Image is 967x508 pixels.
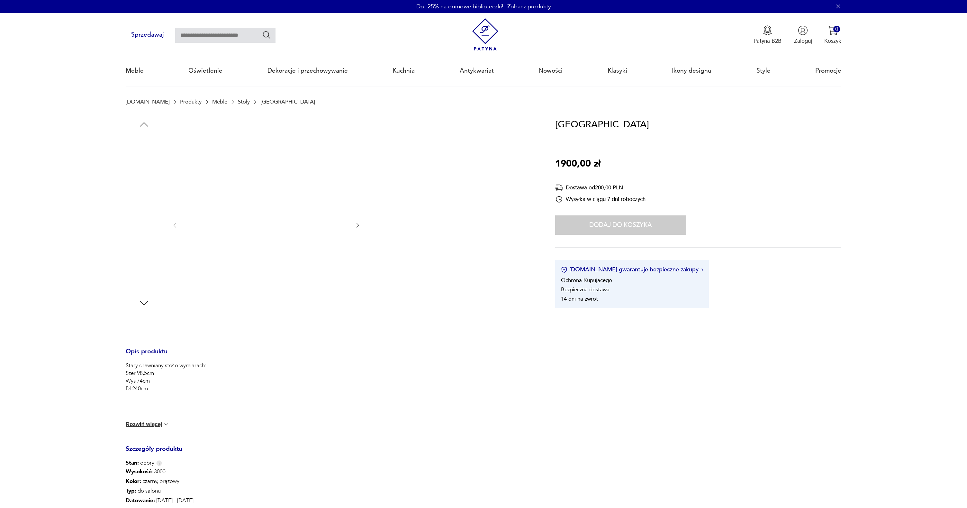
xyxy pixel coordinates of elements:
[754,37,782,45] p: Patyna B2B
[756,56,771,86] a: Style
[416,3,503,11] p: Do -25% na domowe biblioteczki!
[188,56,222,86] a: Oświetlenie
[126,476,194,486] p: czarny, brązowy
[794,25,812,45] button: Zaloguj
[763,25,773,35] img: Ikona medalu
[608,56,627,86] a: Klasyki
[126,56,144,86] a: Meble
[555,184,563,192] img: Ikona dostawy
[824,25,841,45] button: 0Koszyk
[262,30,271,40] button: Szukaj
[393,56,415,86] a: Kuchnia
[126,256,162,293] img: Zdjęcie produktu Stary stół industrialny
[672,56,711,86] a: Ikony designu
[507,3,551,11] a: Zobacz produkty
[126,447,537,459] h3: Szczegóły produktu
[555,195,646,203] div: Wysyłka w ciągu 7 dni roboczych
[828,25,838,35] img: Ikona koszyka
[126,99,169,105] a: [DOMAIN_NAME]
[180,99,202,105] a: Produkty
[126,477,141,485] b: Kolor:
[794,37,812,45] p: Zaloguj
[561,286,610,293] li: Bezpieczna dostawa
[561,277,612,284] li: Ochrona Kupującego
[260,99,315,105] p: [GEOGRAPHIC_DATA]
[126,349,537,362] h3: Opis produktu
[126,468,153,475] b: Wysokość :
[555,117,649,132] h1: [GEOGRAPHIC_DATA]
[126,496,194,505] p: [DATE] - [DATE]
[555,157,601,171] p: 1900,00 zł
[538,56,563,86] a: Nowości
[126,362,206,393] p: Stary drewniany stół o wymiarach: Szer 98,5cm Wys 74cm Dl 240cm
[460,56,494,86] a: Antykwariat
[212,99,227,105] a: Meble
[156,460,162,466] img: Info icon
[126,133,162,170] img: Zdjęcie produktu Stary stół industrialny
[238,99,250,105] a: Stoły
[754,25,782,45] a: Ikona medaluPatyna B2B
[833,26,840,32] div: 0
[186,117,347,332] img: Zdjęcie produktu Stary stół industrialny
[126,421,169,428] button: Rozwiń więcej
[701,268,703,271] img: Ikona strzałki w prawo
[126,467,194,476] p: 3000
[126,459,139,467] b: Stan:
[126,28,169,42] button: Sprzedawaj
[754,25,782,45] button: Patyna B2B
[163,421,169,428] img: chevron down
[798,25,808,35] img: Ikonka użytkownika
[126,459,154,467] span: dobry
[824,37,841,45] p: Koszyk
[267,56,348,86] a: Dekoracje i przechowywanie
[126,497,155,504] b: Datowanie :
[815,56,841,86] a: Promocje
[126,33,169,38] a: Sprzedawaj
[126,215,162,252] img: Zdjęcie produktu Stary stół industrialny
[561,295,598,303] li: 14 dni na zwrot
[126,487,136,494] b: Typ :
[469,18,502,51] img: Patyna - sklep z meblami i dekoracjami vintage
[555,184,646,192] div: Dostawa od 200,00 PLN
[126,486,194,496] p: do salonu
[561,267,567,273] img: Ikona certyfikatu
[561,266,703,274] button: [DOMAIN_NAME] gwarantuje bezpieczne zakupy
[126,174,162,211] img: Zdjęcie produktu Stary stół industrialny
